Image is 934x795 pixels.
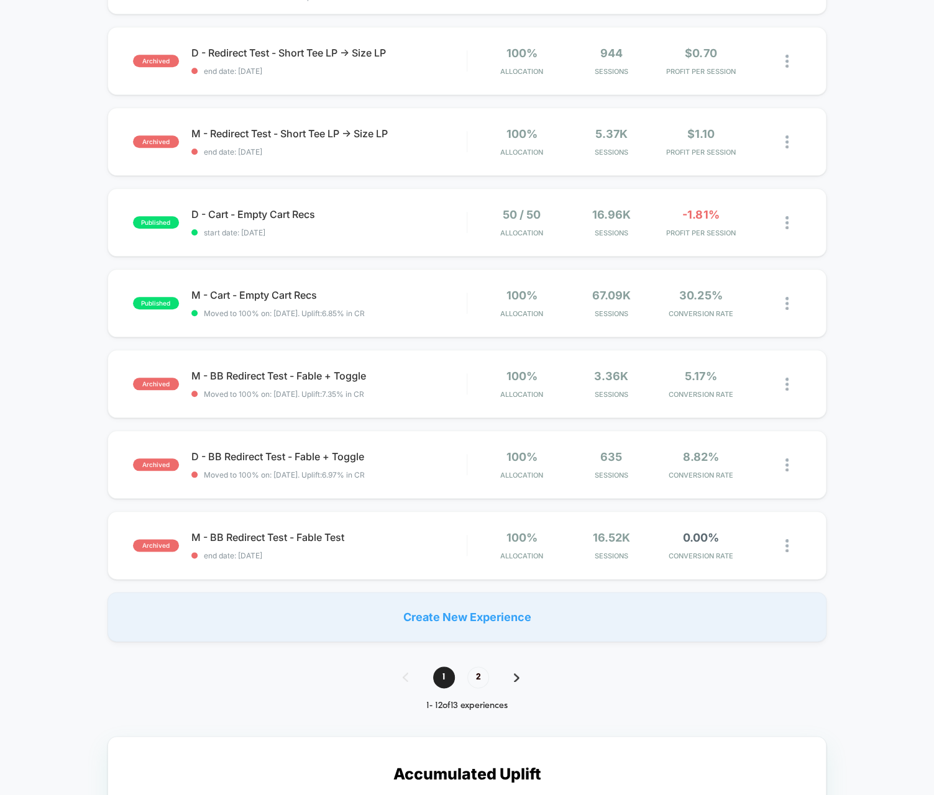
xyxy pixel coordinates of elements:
[683,450,719,463] span: 8.82%
[785,297,789,310] img: close
[467,666,489,688] span: 2
[500,390,543,399] span: Allocation
[593,531,630,544] span: 16.52k
[506,450,537,463] span: 100%
[204,389,364,399] span: Moved to 100% on: [DATE] . Uplift: 7.35% in CR
[594,370,628,383] span: 3.36k
[500,148,543,157] span: Allocation
[659,229,743,237] span: PROFIT PER SESSION
[506,289,537,302] span: 100%
[785,458,789,471] img: close
[204,309,365,318] span: Moved to 100% on: [DATE] . Uplift: 6.85% in CR
[785,135,789,148] img: close
[500,552,543,560] span: Allocation
[500,229,543,237] span: Allocation
[600,450,622,463] span: 635
[393,765,541,783] p: Accumulated Uplift
[191,208,467,220] span: D - Cart - Empty Cart Recs
[506,47,537,60] span: 100%
[682,208,719,221] span: -1.81%
[133,216,179,229] span: published
[659,148,743,157] span: PROFIT PER SESSION
[108,592,826,642] div: Create New Experience
[204,470,365,479] span: Moved to 100% on: [DATE] . Uplift: 6.97% in CR
[569,309,652,318] span: Sessions
[133,539,179,552] span: archived
[133,55,179,67] span: archived
[133,297,179,309] span: published
[191,127,467,140] span: M - Redirect Test - Short Tee LP -> Size LP
[569,148,652,157] span: Sessions
[191,228,467,237] span: start date: [DATE]
[595,127,628,140] span: 5.37k
[191,47,467,59] span: D - Redirect Test - Short Tee LP -> Size LP
[785,378,789,391] img: close
[390,701,544,711] div: 1 - 12 of 13 experiences
[191,147,467,157] span: end date: [DATE]
[133,458,179,471] span: archived
[503,208,541,221] span: 50 / 50
[679,289,722,302] span: 30.25%
[569,552,652,560] span: Sessions
[659,552,743,560] span: CONVERSION RATE
[433,666,455,688] span: 1
[500,309,543,318] span: Allocation
[683,531,719,544] span: 0.00%
[133,135,179,148] span: archived
[506,370,537,383] span: 100%
[191,289,467,301] span: M - Cart - Empty Cart Recs
[659,67,743,76] span: PROFIT PER SESSION
[191,450,467,463] span: D - BB Redirect Test - Fable + Toggle
[659,390,743,399] span: CONVERSION RATE
[785,216,789,229] img: close
[569,471,652,479] span: Sessions
[191,370,467,382] span: M - BB Redirect Test - Fable + Toggle
[500,471,543,479] span: Allocation
[592,289,631,302] span: 67.09k
[600,47,623,60] span: 944
[685,47,717,60] span: $0.70
[687,127,715,140] span: $1.10
[191,551,467,560] span: end date: [DATE]
[191,531,467,543] span: M - BB Redirect Test - Fable Test
[569,229,652,237] span: Sessions
[569,390,652,399] span: Sessions
[506,127,537,140] span: 100%
[685,370,717,383] span: 5.17%
[191,66,467,76] span: end date: [DATE]
[659,471,743,479] span: CONVERSION RATE
[592,208,631,221] span: 16.96k
[133,378,179,390] span: archived
[500,67,543,76] span: Allocation
[785,55,789,68] img: close
[506,531,537,544] span: 100%
[514,673,520,682] img: pagination forward
[659,309,743,318] span: CONVERSION RATE
[569,67,652,76] span: Sessions
[785,539,789,552] img: close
